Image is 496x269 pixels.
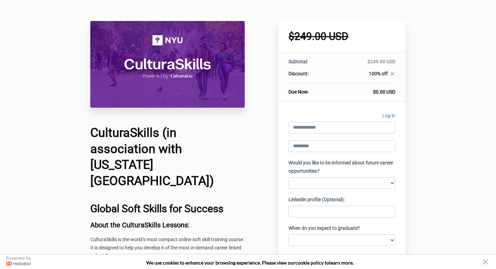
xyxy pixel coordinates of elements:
[90,203,223,215] b: Global Soft Skills for Success
[289,224,360,233] label: When do you expect to graduate?
[289,70,333,83] th: Discount:
[389,71,395,77] i: close
[90,125,245,189] h1: CulturaSkills (in association with [US_STATE][GEOGRAPHIC_DATA])
[289,159,395,175] label: Would you like to be informed about future career opportunities?
[334,58,395,70] td: $249.00 USD
[481,258,490,266] button: close
[289,253,347,261] label: Subscribe to our email list.
[369,71,388,76] span: 100% off
[329,260,354,266] span: learn more.
[289,83,333,96] th: Due Now:
[295,260,324,266] a: cookie policy
[289,31,395,42] h1: $249.00 USD
[90,237,244,259] span: CulturaSkills is the world’s most compact online soft skill training course. It is designed to he...
[388,71,395,78] a: close
[373,89,395,95] span: $0.00 USD
[90,221,245,229] h3: About the CulturaSkills Lessons:
[146,260,295,266] span: We use cookies to enhance your browsing experience. Please view our
[382,112,395,122] a: Log in
[289,59,308,64] span: Subtotal:
[289,196,345,204] label: Linkedin profile (Optional):
[325,260,329,266] strong: to
[90,21,245,108] img: 31710be-8b5f-527-66b4-0ce37cce11c4_CulturaSkills_NYU_Course_Header_Image.png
